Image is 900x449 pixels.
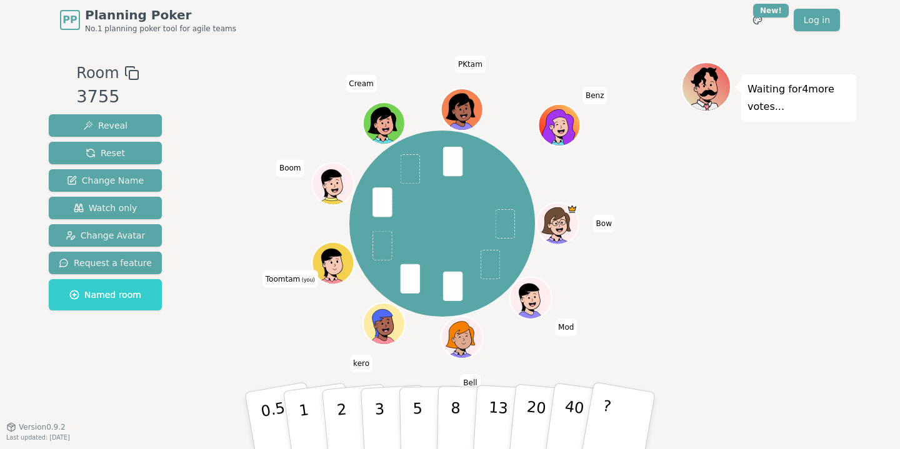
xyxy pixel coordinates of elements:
[555,318,577,336] span: Click to change your name
[76,62,119,84] span: Room
[59,257,152,269] span: Request a feature
[346,75,376,92] span: Click to change your name
[49,142,162,164] button: Reset
[49,114,162,137] button: Reveal
[62,12,77,27] span: PP
[300,277,315,283] span: (you)
[49,252,162,274] button: Request a feature
[49,169,162,192] button: Change Name
[455,56,486,73] span: Click to change your name
[746,9,769,31] button: New!
[460,374,480,392] span: Click to change your name
[86,147,125,159] span: Reset
[6,422,66,432] button: Version0.9.2
[753,4,789,17] div: New!
[69,289,141,301] span: Named room
[593,215,615,232] span: Click to change your name
[85,6,236,24] span: Planning Poker
[567,204,578,215] span: Bow is the host
[83,119,127,132] span: Reveal
[67,174,144,187] span: Change Name
[49,279,162,310] button: Named room
[747,81,850,116] p: Waiting for 4 more votes...
[262,270,318,288] span: Click to change your name
[19,422,66,432] span: Version 0.9.2
[85,24,236,34] span: No.1 planning poker tool for agile teams
[49,224,162,247] button: Change Avatar
[74,202,137,214] span: Watch only
[66,229,146,242] span: Change Avatar
[314,244,353,283] button: Click to change your avatar
[6,434,70,441] span: Last updated: [DATE]
[76,84,139,110] div: 3755
[582,87,607,104] span: Click to change your name
[350,355,372,372] span: Click to change your name
[60,6,236,34] a: PPPlanning PokerNo.1 planning poker tool for agile teams
[49,197,162,219] button: Watch only
[794,9,840,31] a: Log in
[276,160,304,177] span: Click to change your name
